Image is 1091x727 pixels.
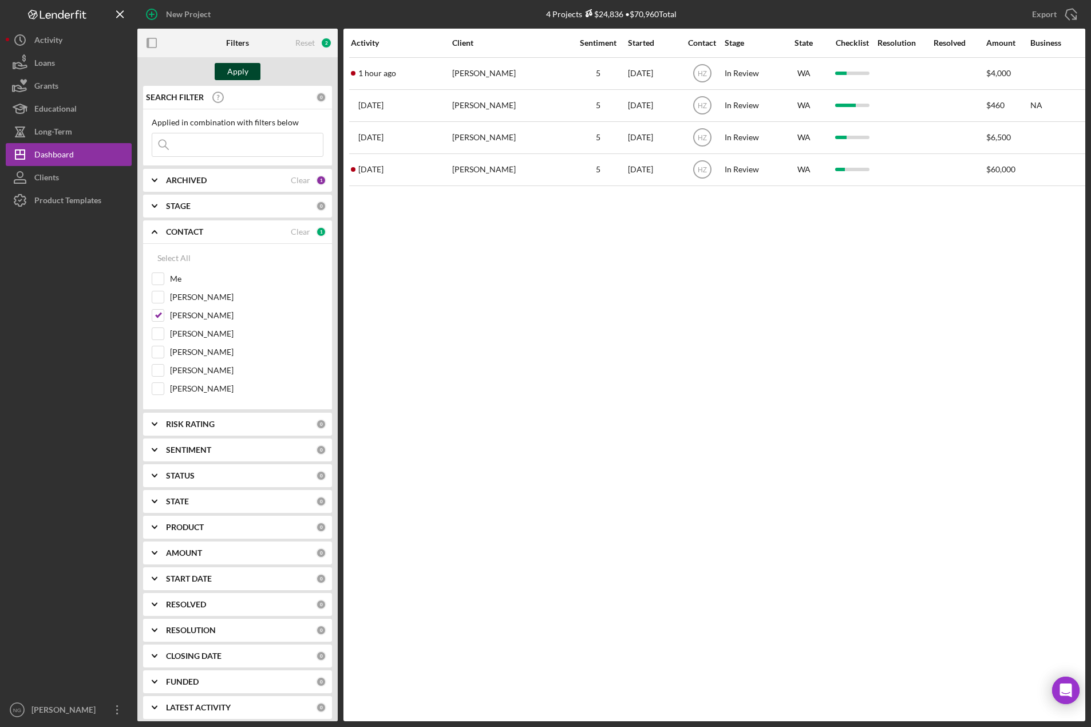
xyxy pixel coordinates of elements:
[358,101,384,110] time: 2025-10-04 02:26
[986,164,1015,174] span: $60,000
[6,120,132,143] button: Long-Term
[6,74,132,97] button: Grants
[166,626,216,635] b: RESOLUTION
[34,74,58,100] div: Grants
[226,38,249,48] b: Filters
[6,166,132,189] button: Clients
[166,3,211,26] div: New Project
[358,133,384,142] time: 2025-10-02 18:59
[146,93,204,102] b: SEARCH FILTER
[546,9,677,19] div: 4 Projects • $70,960 Total
[6,189,132,212] button: Product Templates
[781,69,827,78] div: WA
[452,123,567,153] div: [PERSON_NAME]
[1032,3,1057,26] div: Export
[316,625,326,635] div: 0
[166,703,231,712] b: LATEST ACTIVITY
[13,707,21,713] text: NG
[166,201,191,211] b: STAGE
[628,38,679,48] div: Started
[781,133,827,142] div: WA
[6,97,132,120] button: Educational
[316,599,326,610] div: 0
[166,176,207,185] b: ARCHIVED
[316,471,326,481] div: 0
[6,698,132,721] button: NG[PERSON_NAME]
[1052,677,1080,704] div: Open Intercom Messenger
[452,90,567,121] div: [PERSON_NAME]
[698,70,707,78] text: HZ
[170,310,323,321] label: [PERSON_NAME]
[358,69,396,78] time: 2025-10-07 16:54
[170,346,323,358] label: [PERSON_NAME]
[828,38,876,48] div: Checklist
[877,38,932,48] div: Resolution
[34,120,72,146] div: Long-Term
[227,63,248,80] div: Apply
[1021,3,1085,26] button: Export
[452,58,567,89] div: [PERSON_NAME]
[6,143,132,166] a: Dashboard
[152,118,323,127] div: Applied in combination with filters below
[6,29,132,52] button: Activity
[166,445,211,455] b: SENTIMENT
[34,166,59,192] div: Clients
[291,176,310,185] div: Clear
[570,133,627,142] div: 5
[166,523,204,532] b: PRODUCT
[725,123,780,153] div: In Review
[170,365,323,376] label: [PERSON_NAME]
[725,58,780,89] div: In Review
[681,38,724,48] div: Contact
[582,9,623,19] div: $24,836
[34,29,62,54] div: Activity
[316,651,326,661] div: 0
[628,123,679,153] div: [DATE]
[628,90,679,121] div: [DATE]
[316,677,326,687] div: 0
[452,155,567,185] div: [PERSON_NAME]
[316,92,326,102] div: 0
[295,38,315,48] div: Reset
[570,101,627,110] div: 5
[170,273,323,285] label: Me
[570,165,627,174] div: 5
[570,38,627,48] div: Sentiment
[316,175,326,185] div: 1
[316,227,326,237] div: 1
[698,134,707,142] text: HZ
[34,143,74,169] div: Dashboard
[316,496,326,507] div: 0
[316,574,326,584] div: 0
[170,383,323,394] label: [PERSON_NAME]
[157,247,191,270] div: Select All
[166,574,212,583] b: START DATE
[166,677,199,686] b: FUNDED
[725,155,780,185] div: In Review
[570,69,627,78] div: 5
[152,247,196,270] button: Select All
[628,58,679,89] div: [DATE]
[725,38,780,48] div: Stage
[166,497,189,506] b: STATE
[986,38,1029,48] div: Amount
[986,132,1011,142] span: $6,500
[6,52,132,74] button: Loans
[316,201,326,211] div: 0
[725,90,780,121] div: In Review
[34,52,55,77] div: Loans
[358,165,384,174] time: 2025-08-31 14:39
[34,189,101,215] div: Product Templates
[170,291,323,303] label: [PERSON_NAME]
[781,38,827,48] div: State
[166,651,222,661] b: CLOSING DATE
[166,471,195,480] b: STATUS
[316,445,326,455] div: 0
[34,97,77,123] div: Educational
